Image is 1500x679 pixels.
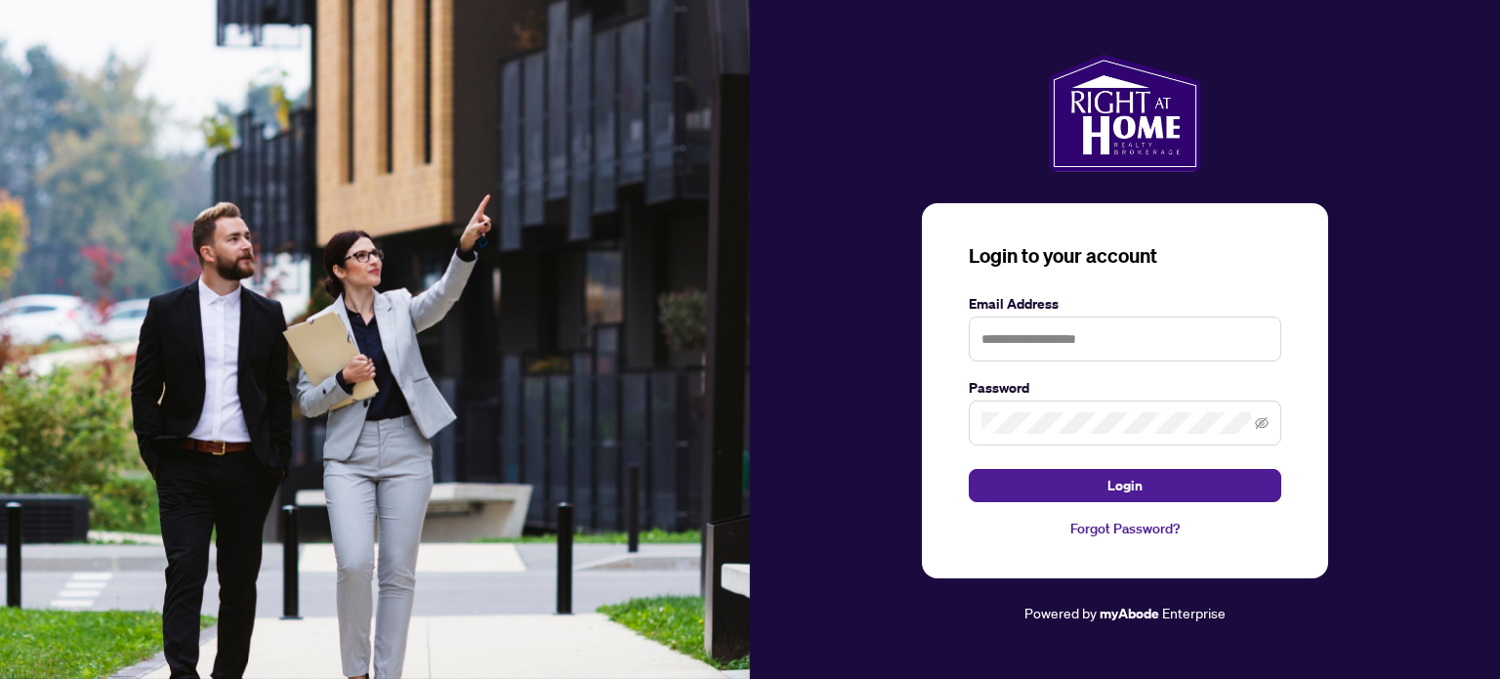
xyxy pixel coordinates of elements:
span: Powered by [1024,604,1097,621]
label: Password [969,377,1281,399]
a: Forgot Password? [969,518,1281,539]
img: ma-logo [1049,55,1200,172]
h3: Login to your account [969,242,1281,270]
label: Email Address [969,293,1281,315]
button: Login [969,469,1281,502]
span: Login [1107,470,1143,501]
span: Enterprise [1162,604,1226,621]
a: myAbode [1100,603,1159,624]
span: eye-invisible [1255,416,1269,430]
